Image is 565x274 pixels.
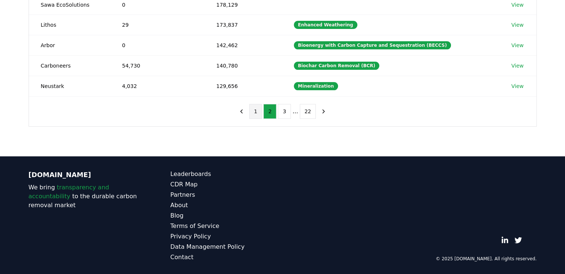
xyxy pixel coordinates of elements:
[171,180,283,189] a: CDR Map
[294,41,451,49] div: Bioenergy with Carbon Capture and Sequestration (BECCS)
[171,190,283,199] a: Partners
[235,104,248,119] button: previous page
[171,170,283,179] a: Leaderboards
[29,55,110,76] td: Carboneers
[29,35,110,55] td: Arbor
[29,14,110,35] td: Lithos
[171,211,283,220] a: Blog
[204,76,282,96] td: 129,656
[171,242,283,251] a: Data Management Policy
[29,184,109,200] span: transparency and accountability
[294,62,379,70] div: Biochar Carbon Removal (BCR)
[110,35,204,55] td: 0
[204,14,282,35] td: 173,837
[317,104,330,119] button: next page
[511,21,523,29] a: View
[171,201,283,210] a: About
[29,76,110,96] td: Neustark
[300,104,316,119] button: 22
[29,170,141,180] p: [DOMAIN_NAME]
[501,237,509,244] a: LinkedIn
[204,35,282,55] td: 142,462
[263,104,276,119] button: 2
[292,107,298,116] li: ...
[514,237,522,244] a: Twitter
[249,104,262,119] button: 1
[278,104,291,119] button: 3
[110,14,204,35] td: 29
[511,62,523,69] a: View
[436,256,537,262] p: © 2025 [DOMAIN_NAME]. All rights reserved.
[511,82,523,90] a: View
[294,82,338,90] div: Mineralization
[171,222,283,231] a: Terms of Service
[29,183,141,210] p: We bring to the durable carbon removal market
[294,21,357,29] div: Enhanced Weathering
[511,1,523,9] a: View
[110,55,204,76] td: 54,730
[204,55,282,76] td: 140,780
[171,253,283,262] a: Contact
[511,42,523,49] a: View
[171,232,283,241] a: Privacy Policy
[110,76,204,96] td: 4,032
